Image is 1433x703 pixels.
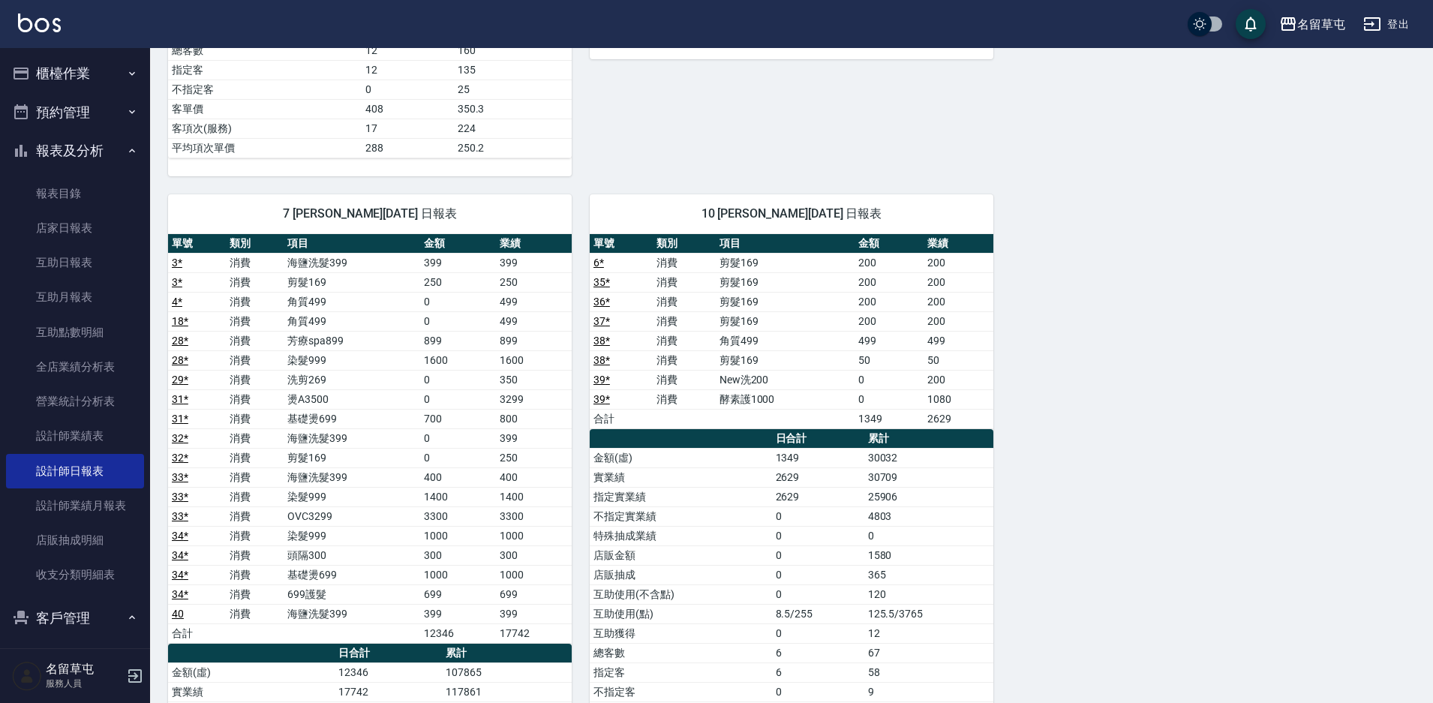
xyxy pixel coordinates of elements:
img: Logo [18,14,61,32]
td: 合計 [168,623,226,643]
td: 3300 [496,506,572,526]
td: 399 [496,428,572,448]
a: 互助日報表 [6,245,144,280]
td: 消費 [226,584,284,604]
td: 0 [772,682,864,701]
td: 消費 [653,370,716,389]
td: 250.2 [454,138,572,158]
td: 399 [496,604,572,623]
td: 指定客 [590,662,772,682]
td: 剪髮169 [284,272,420,292]
td: 300 [496,545,572,565]
th: 金額 [420,234,496,254]
button: 預約管理 [6,93,144,132]
td: 120 [864,584,993,604]
table: a dense table [168,234,572,644]
td: 角質499 [284,311,420,331]
td: 200 [924,311,993,331]
a: 設計師日報表 [6,454,144,488]
td: 0 [772,565,864,584]
td: 0 [420,448,496,467]
td: 1349 [772,448,864,467]
td: 699護髮 [284,584,420,604]
td: 0 [772,545,864,565]
td: 499 [496,311,572,331]
a: 設計師業績月報表 [6,488,144,523]
td: 499 [855,331,924,350]
td: 海鹽洗髮399 [284,428,420,448]
td: 300 [420,545,496,565]
td: 剪髮169 [716,311,855,331]
img: Person [12,661,42,691]
td: 不指定實業績 [590,506,772,526]
td: 實業績 [590,467,772,487]
td: 金額(虛) [590,448,772,467]
td: 0 [420,428,496,448]
button: 櫃檯作業 [6,54,144,93]
td: 1349 [855,409,924,428]
td: 365 [864,565,993,584]
td: 135 [454,60,572,80]
td: 不指定客 [168,80,362,99]
td: 消費 [226,526,284,545]
td: 1000 [496,565,572,584]
td: 角質499 [716,331,855,350]
td: 洗剪269 [284,370,420,389]
td: 12 [362,41,453,60]
td: 指定客 [168,60,362,80]
td: 消費 [226,545,284,565]
th: 業績 [496,234,572,254]
td: 1400 [496,487,572,506]
a: 報表目錄 [6,176,144,211]
td: 0 [362,80,453,99]
td: 剪髮169 [716,350,855,370]
td: 2629 [772,467,864,487]
td: 12346 [420,623,496,643]
span: 7 [PERSON_NAME][DATE] 日報表 [186,206,554,221]
td: 頭隔300 [284,545,420,565]
td: 消費 [226,467,284,487]
td: 8.5/255 [772,604,864,623]
td: 160 [454,41,572,60]
td: 200 [855,311,924,331]
td: 0 [420,311,496,331]
td: 12 [362,60,453,80]
td: 700 [420,409,496,428]
td: 消費 [226,448,284,467]
a: 店販抽成明細 [6,523,144,557]
td: 消費 [226,370,284,389]
td: 消費 [653,272,716,292]
td: 30032 [864,448,993,467]
th: 金額 [855,234,924,254]
td: 17 [362,119,453,138]
td: 30709 [864,467,993,487]
td: 消費 [653,311,716,331]
td: 899 [420,331,496,350]
td: 0 [855,370,924,389]
td: 400 [420,467,496,487]
td: 1400 [420,487,496,506]
td: 3299 [496,389,572,409]
td: 特殊抽成業績 [590,526,772,545]
th: 類別 [226,234,284,254]
td: 總客數 [168,41,362,60]
td: 互助使用(點) [590,604,772,623]
td: 3300 [420,506,496,526]
td: 剪髮169 [716,292,855,311]
td: 350 [496,370,572,389]
td: 6 [772,662,864,682]
td: 消費 [226,350,284,370]
td: 染髮999 [284,350,420,370]
td: 芳療spa899 [284,331,420,350]
td: 店販抽成 [590,565,772,584]
td: 消費 [226,389,284,409]
td: 染髮999 [284,487,420,506]
td: 基礎燙699 [284,409,420,428]
td: 互助使用(不含點) [590,584,772,604]
td: 224 [454,119,572,138]
td: 17742 [335,682,442,701]
a: 客戶列表 [6,643,144,677]
th: 項目 [284,234,420,254]
div: 名留草屯 [1297,15,1345,34]
td: 9 [864,682,993,701]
